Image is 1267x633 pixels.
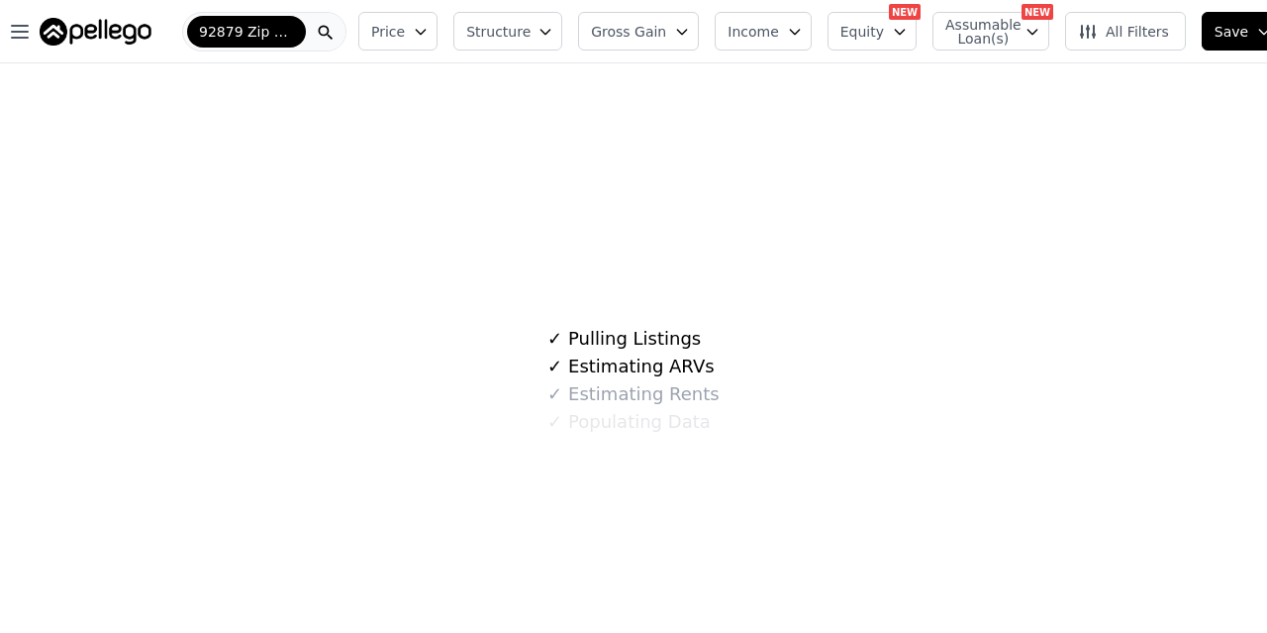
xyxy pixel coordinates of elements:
button: All Filters [1065,12,1186,51]
button: Assumable Loan(s) [932,12,1049,51]
button: Price [358,12,438,51]
span: Gross Gain [591,22,666,42]
span: Save [1215,22,1248,42]
span: ✓ [547,329,562,349]
span: ✓ [547,384,562,404]
span: Structure [466,22,530,42]
span: Income [728,22,779,42]
button: Income [715,12,812,51]
div: NEW [1022,4,1053,20]
span: 92879 Zip Code [199,22,294,42]
div: NEW [889,4,921,20]
span: ✓ [547,412,562,432]
span: All Filters [1078,22,1169,42]
div: Estimating ARVs [547,353,714,380]
button: Equity [828,12,917,51]
span: Assumable Loan(s) [945,18,1009,46]
button: Structure [453,12,562,51]
span: Price [371,22,405,42]
div: Pulling Listings [547,325,701,353]
span: ✓ [547,357,562,376]
div: Populating Data [547,408,710,436]
span: Equity [840,22,884,42]
img: Pellego [40,18,151,46]
div: Estimating Rents [547,380,719,408]
button: Gross Gain [578,12,699,51]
